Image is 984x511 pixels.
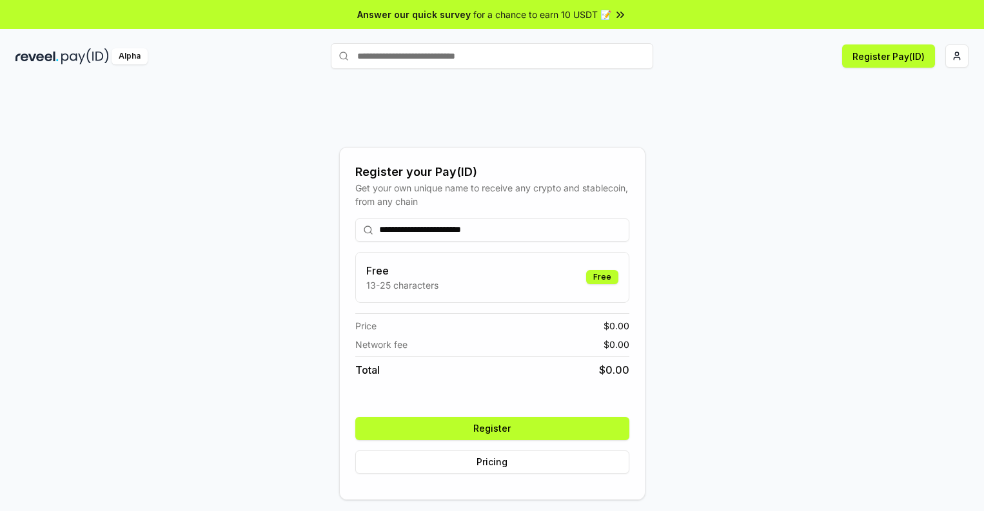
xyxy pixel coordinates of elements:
[355,181,629,208] div: Get your own unique name to receive any crypto and stablecoin, from any chain
[112,48,148,64] div: Alpha
[604,338,629,351] span: $ 0.00
[355,417,629,440] button: Register
[15,48,59,64] img: reveel_dark
[599,362,629,378] span: $ 0.00
[357,8,471,21] span: Answer our quick survey
[604,319,629,333] span: $ 0.00
[355,362,380,378] span: Total
[586,270,618,284] div: Free
[355,163,629,181] div: Register your Pay(ID)
[355,338,408,351] span: Network fee
[355,319,377,333] span: Price
[473,8,611,21] span: for a chance to earn 10 USDT 📝
[842,44,935,68] button: Register Pay(ID)
[366,278,438,292] p: 13-25 characters
[355,450,629,474] button: Pricing
[366,263,438,278] h3: Free
[61,48,109,64] img: pay_id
